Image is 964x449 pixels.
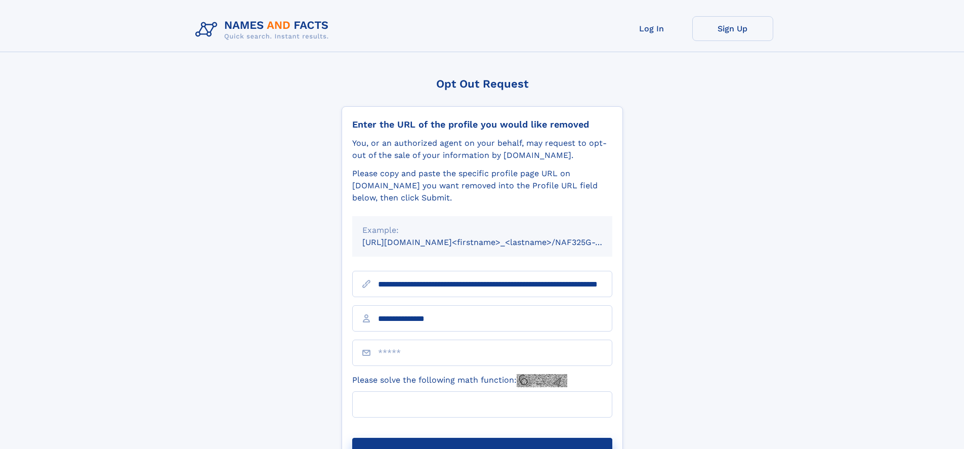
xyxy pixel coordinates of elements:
[352,168,612,204] div: Please copy and paste the specific profile page URL on [DOMAIN_NAME] you want removed into the Pr...
[191,16,337,44] img: Logo Names and Facts
[352,119,612,130] div: Enter the URL of the profile you would like removed
[342,77,623,90] div: Opt Out Request
[362,237,632,247] small: [URL][DOMAIN_NAME]<firstname>_<lastname>/NAF325G-xxxxxxxx
[362,224,602,236] div: Example:
[611,16,692,41] a: Log In
[352,374,567,387] label: Please solve the following math function:
[352,137,612,161] div: You, or an authorized agent on your behalf, may request to opt-out of the sale of your informatio...
[692,16,773,41] a: Sign Up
